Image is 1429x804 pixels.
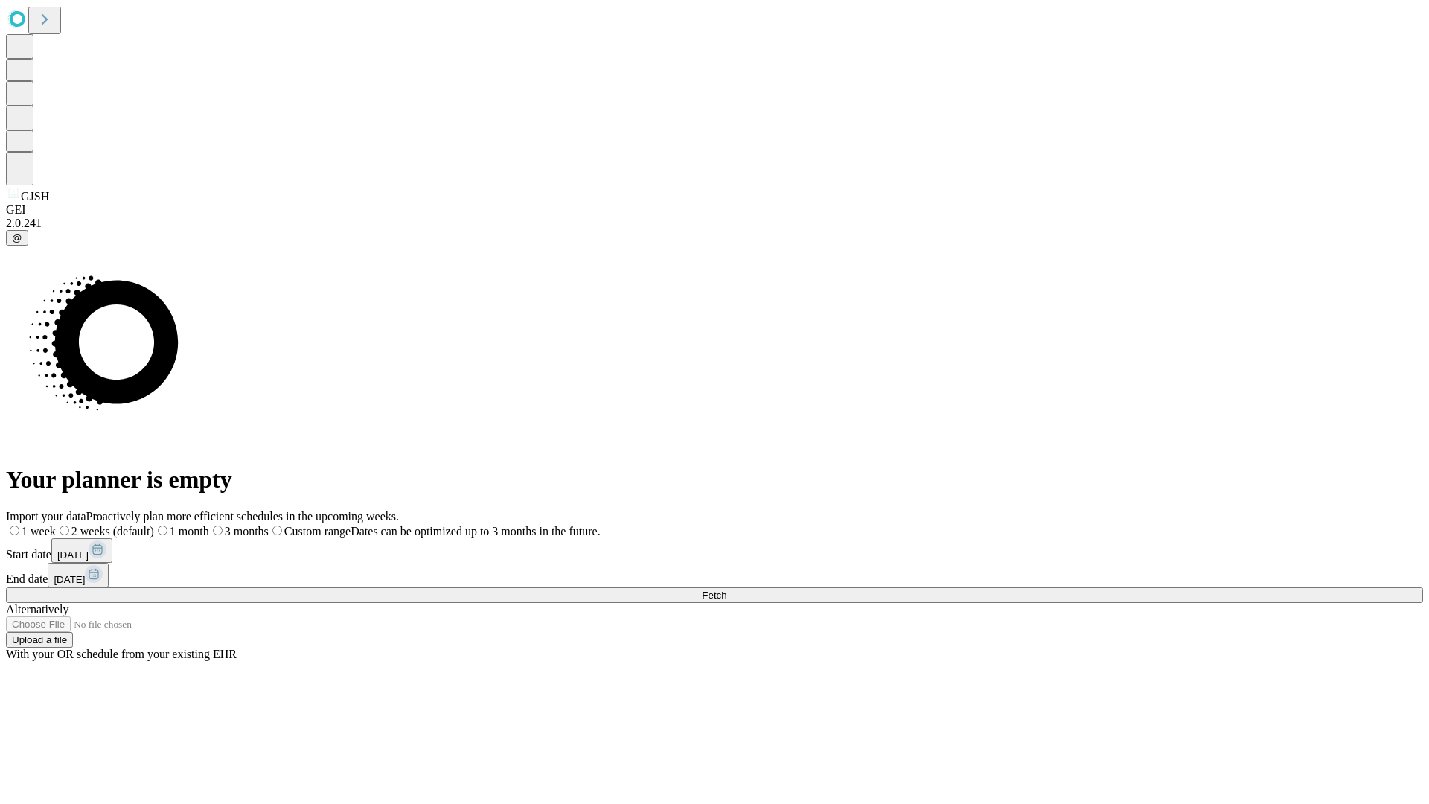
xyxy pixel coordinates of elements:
span: Proactively plan more efficient schedules in the upcoming weeks. [86,510,399,523]
div: Start date [6,538,1423,563]
button: @ [6,230,28,246]
span: 3 months [225,525,269,537]
h1: Your planner is empty [6,466,1423,494]
span: GJSH [21,190,49,202]
input: 1 month [158,526,167,535]
span: Dates can be optimized up to 3 months in the future. [351,525,600,537]
span: 1 month [170,525,209,537]
span: Import your data [6,510,86,523]
span: 1 week [22,525,56,537]
button: Upload a file [6,632,73,648]
button: [DATE] [48,563,109,587]
span: Custom range [284,525,351,537]
button: [DATE] [51,538,112,563]
div: GEI [6,203,1423,217]
span: [DATE] [57,549,89,561]
input: 3 months [213,526,223,535]
div: 2.0.241 [6,217,1423,230]
span: @ [12,232,22,243]
span: Fetch [702,590,726,601]
span: [DATE] [54,574,85,585]
input: 2 weeks (default) [60,526,69,535]
span: 2 weeks (default) [71,525,154,537]
span: Alternatively [6,603,68,616]
span: With your OR schedule from your existing EHR [6,648,237,660]
input: 1 week [10,526,19,535]
input: Custom rangeDates can be optimized up to 3 months in the future. [272,526,282,535]
div: End date [6,563,1423,587]
button: Fetch [6,587,1423,603]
